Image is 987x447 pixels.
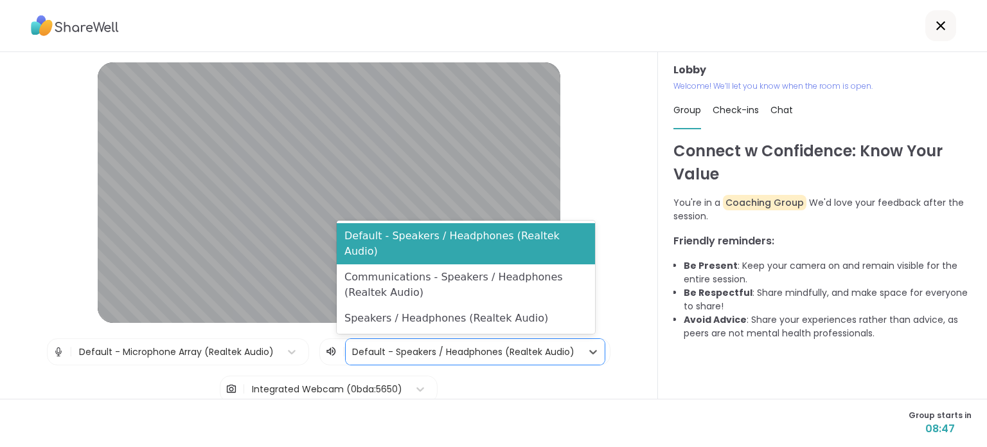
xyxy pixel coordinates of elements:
li: : Keep your camera on and remain visible for the entire session. [684,259,972,286]
img: Camera [226,376,237,402]
h3: Lobby [673,62,972,78]
img: Microphone [53,339,64,365]
li: : Share mindfully, and make space for everyone to share! [684,286,972,313]
span: 08:47 [909,421,972,437]
h1: Connect w Confidence: Know Your Value [673,140,972,186]
span: Check-ins [713,104,759,116]
span: Chat [770,104,793,116]
div: Default - Speakers / Headphones (Realtek Audio) [337,223,595,264]
b: Be Respectful [684,286,752,299]
span: Coaching Group [723,195,806,210]
div: Integrated Webcam (0bda:5650) [252,383,402,396]
div: Communications - Speakers / Headphones (Realtek Audio) [337,264,595,306]
h3: Friendly reminders: [673,233,972,249]
span: | [242,376,245,402]
span: | [69,339,73,365]
div: Speakers / Headphones (Realtek Audio) [337,306,595,331]
p: Welcome! We’ll let you know when the room is open. [673,80,972,92]
span: Group starts in [909,410,972,421]
p: You're in a We'd love your feedback after the session. [673,196,972,223]
li: : Share your experiences rather than advice, as peers are not mental health professionals. [684,313,972,340]
b: Be Present [684,259,738,272]
b: Avoid Advice [684,313,747,326]
div: Default - Microphone Array (Realtek Audio) [79,345,274,359]
span: Group [673,104,701,116]
img: ShareWell Logo [31,11,119,41]
span: | [342,344,346,360]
